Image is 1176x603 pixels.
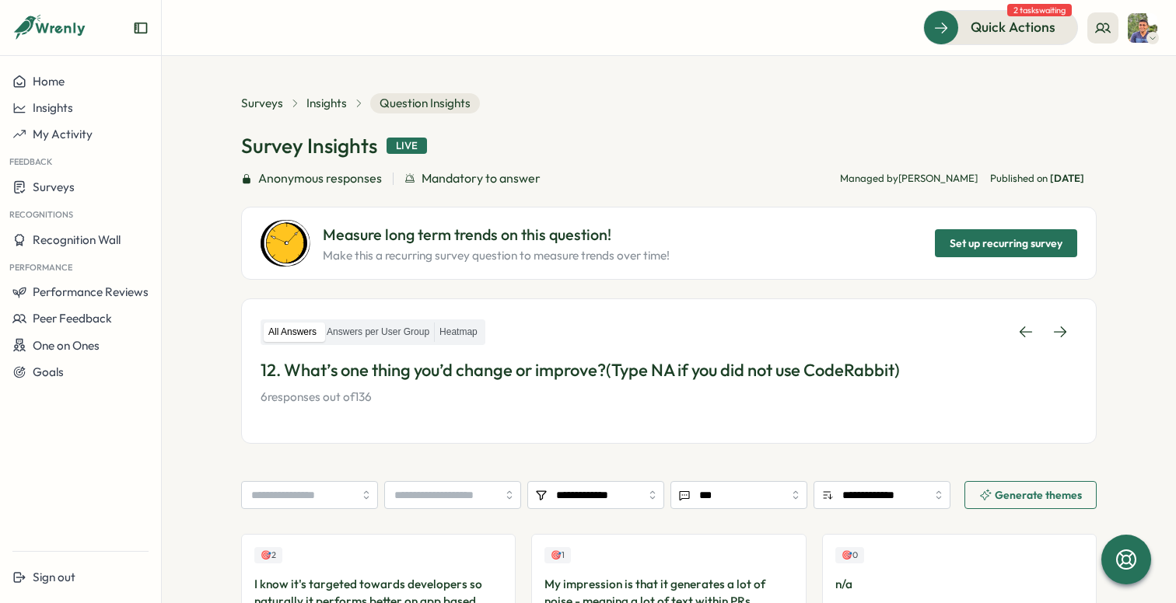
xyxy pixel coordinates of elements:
[990,172,1084,186] span: Published on
[1128,13,1157,43] img: Varghese
[306,95,347,112] a: Insights
[835,547,864,563] div: Upvotes
[323,223,670,247] p: Measure long term trends on this question!
[840,172,978,186] p: Managed by
[133,20,149,36] button: Expand sidebar
[322,322,434,342] label: Answers per User Group
[964,481,1097,509] button: Generate themes
[33,127,93,141] span: My Activity
[544,547,571,563] div: Upvotes
[950,230,1062,256] span: Set up recurring survey
[422,169,541,188] span: Mandatory to answer
[254,547,282,563] div: Upvotes
[264,322,321,342] label: All Answers
[835,576,1083,593] div: n/a
[33,311,112,326] span: Peer Feedback
[33,180,75,194] span: Surveys
[1007,4,1072,16] span: 2 tasks waiting
[33,100,73,115] span: Insights
[33,364,64,379] span: Goals
[898,172,978,184] span: [PERSON_NAME]
[923,10,1078,44] button: Quick Actions
[33,284,149,299] span: Performance Reviews
[435,322,482,342] label: Heatmap
[935,229,1077,257] button: Set up recurring survey
[258,169,382,188] span: Anonymous responses
[241,132,377,159] h1: Survey Insights
[387,138,427,155] div: Live
[33,570,75,584] span: Sign out
[261,389,1077,406] p: 6 responses out of 136
[33,232,121,247] span: Recognition Wall
[241,95,283,112] a: Surveys
[261,358,1077,382] p: 12. What’s one thing you’d change or improve?(Type NA if you did not use CodeRabbit)
[370,93,480,113] span: Question Insights
[323,247,670,264] p: Make this a recurring survey question to measure trends over time!
[33,338,100,353] span: One on Ones
[1050,172,1084,184] span: [DATE]
[33,74,65,89] span: Home
[995,490,1082,500] span: Generate themes
[971,17,1055,37] span: Quick Actions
